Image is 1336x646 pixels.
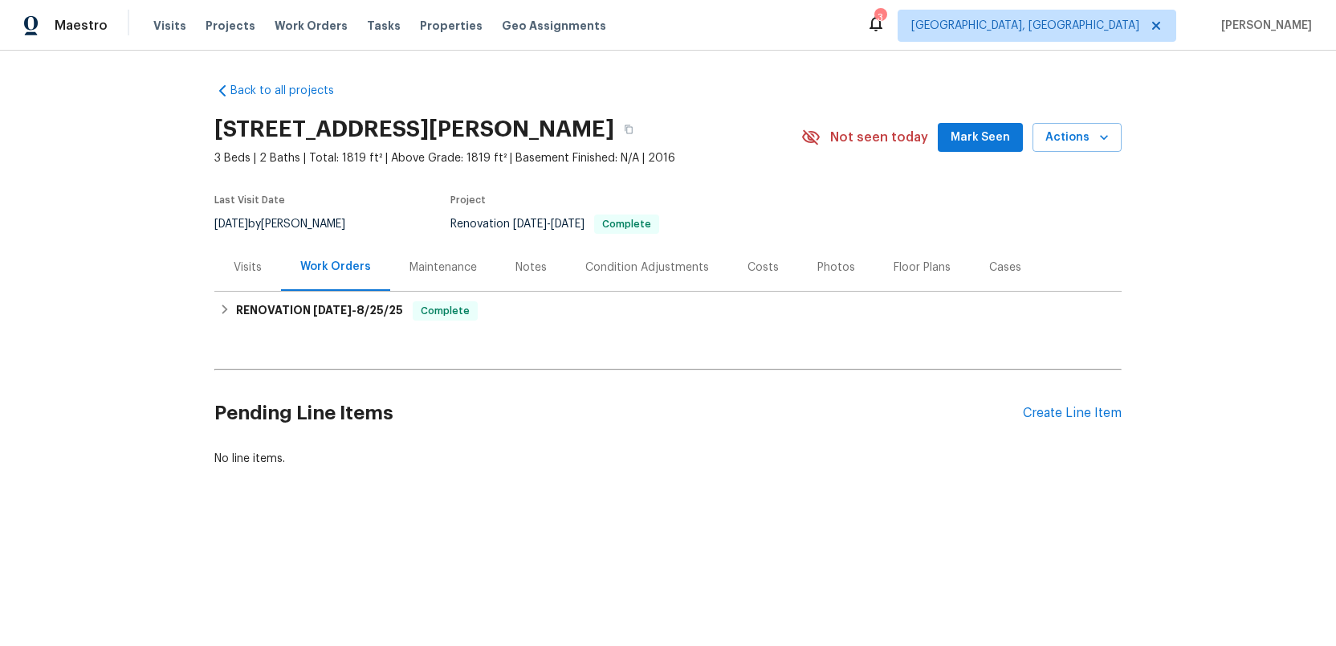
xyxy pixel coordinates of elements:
span: Visits [153,18,186,34]
h6: RENOVATION [236,301,403,321]
div: Work Orders [300,259,371,275]
span: Geo Assignments [502,18,606,34]
span: Complete [414,303,476,319]
span: - [313,305,403,316]
h2: [STREET_ADDRESS][PERSON_NAME] [214,121,614,137]
span: Maestro [55,18,108,34]
div: Photos [817,260,855,276]
button: Mark Seen [938,123,1023,153]
span: [GEOGRAPHIC_DATA], [GEOGRAPHIC_DATA] [911,18,1139,34]
h2: Pending Line Items [214,376,1023,451]
span: Mark Seen [951,128,1010,148]
span: [DATE] [313,305,352,316]
div: Condition Adjustments [585,260,709,276]
div: 3 [874,10,886,26]
span: 8/25/25 [356,305,403,316]
div: Create Line Item [1023,406,1122,421]
span: [DATE] [513,219,547,230]
span: Project [450,195,486,205]
div: RENOVATION [DATE]-8/25/25Complete [214,292,1122,330]
span: Complete [596,219,658,229]
span: 3 Beds | 2 Baths | Total: 1819 ft² | Above Grade: 1819 ft² | Basement Finished: N/A | 2016 [214,150,801,166]
span: - [513,219,584,230]
div: No line items. [214,451,1122,467]
span: [PERSON_NAME] [1215,18,1312,34]
span: Work Orders [275,18,348,34]
div: Visits [234,260,262,276]
div: Notes [515,260,547,276]
div: Floor Plans [894,260,951,276]
div: by [PERSON_NAME] [214,215,365,234]
span: Renovation [450,219,659,230]
span: Properties [420,18,483,34]
div: Costs [747,260,779,276]
a: Back to all projects [214,83,369,99]
span: Actions [1045,128,1109,148]
span: Last Visit Date [214,195,285,205]
div: Cases [989,260,1021,276]
span: [DATE] [551,219,584,230]
div: Maintenance [409,260,477,276]
span: [DATE] [214,219,248,230]
span: Not seen today [830,129,928,145]
button: Copy Address [614,115,643,144]
span: Tasks [367,20,401,31]
span: Projects [206,18,255,34]
button: Actions [1033,123,1122,153]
